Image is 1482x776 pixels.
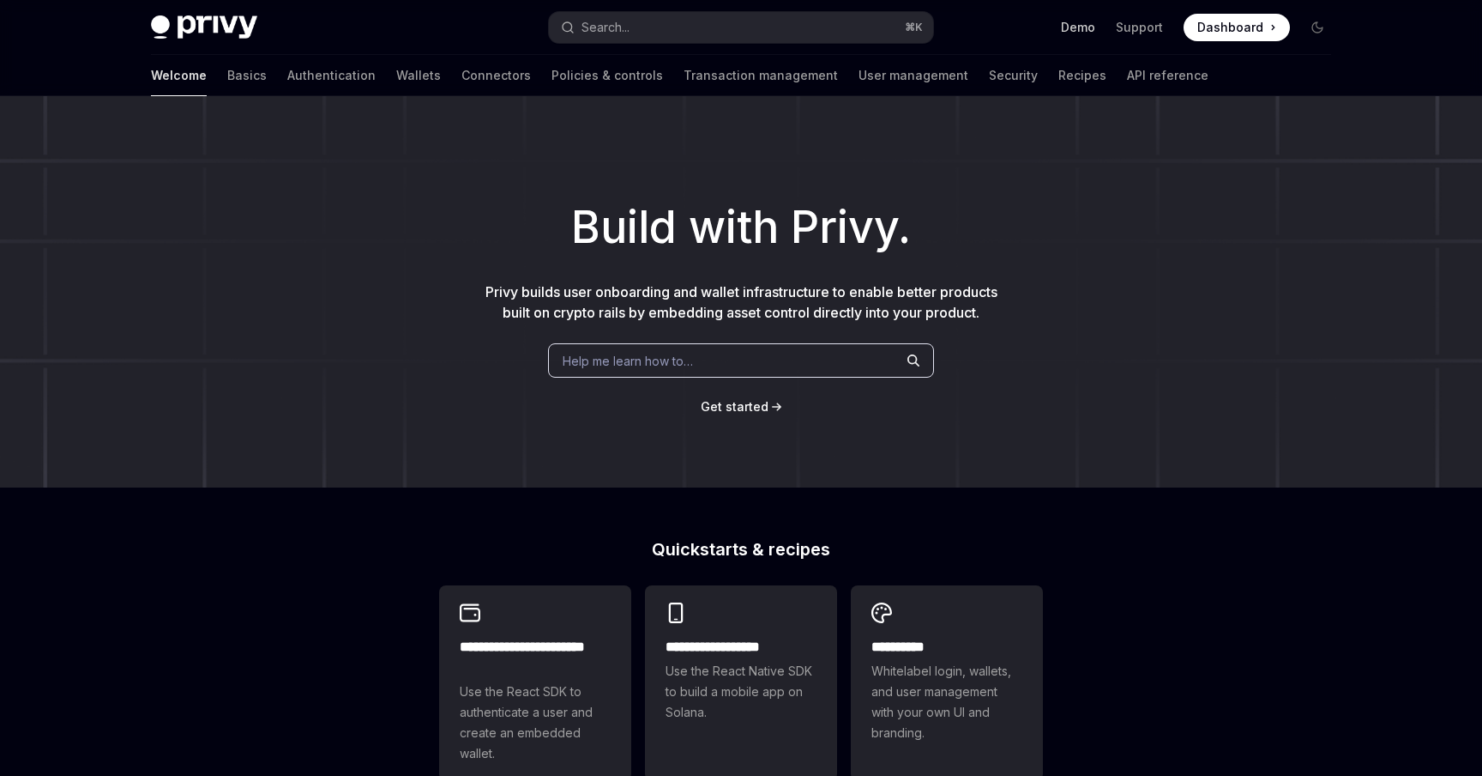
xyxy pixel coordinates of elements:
a: Authentication [287,55,376,96]
a: Wallets [396,55,441,96]
a: Security [989,55,1038,96]
h2: Quickstarts & recipes [439,541,1043,558]
a: Basics [227,55,267,96]
button: Toggle dark mode [1304,14,1331,41]
a: Dashboard [1184,14,1290,41]
span: Help me learn how to… [563,352,693,370]
a: Support [1116,19,1163,36]
div: Search... [581,17,630,38]
span: Privy builds user onboarding and wallet infrastructure to enable better products built on crypto ... [485,283,997,321]
h1: Build with Privy. [27,194,1455,261]
button: Search...⌘K [549,12,933,43]
a: Welcome [151,55,207,96]
a: Recipes [1058,55,1106,96]
span: Whitelabel login, wallets, and user management with your own UI and branding. [871,661,1022,743]
a: API reference [1127,55,1208,96]
a: Demo [1061,19,1095,36]
img: dark logo [151,15,257,39]
span: Use the React Native SDK to build a mobile app on Solana. [666,661,816,723]
a: Policies & controls [551,55,663,96]
span: Get started [701,399,768,414]
span: ⌘ K [905,21,923,34]
span: Dashboard [1197,19,1263,36]
a: Connectors [461,55,531,96]
a: Transaction management [684,55,838,96]
a: User management [858,55,968,96]
a: Get started [701,398,768,415]
span: Use the React SDK to authenticate a user and create an embedded wallet. [460,682,611,764]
